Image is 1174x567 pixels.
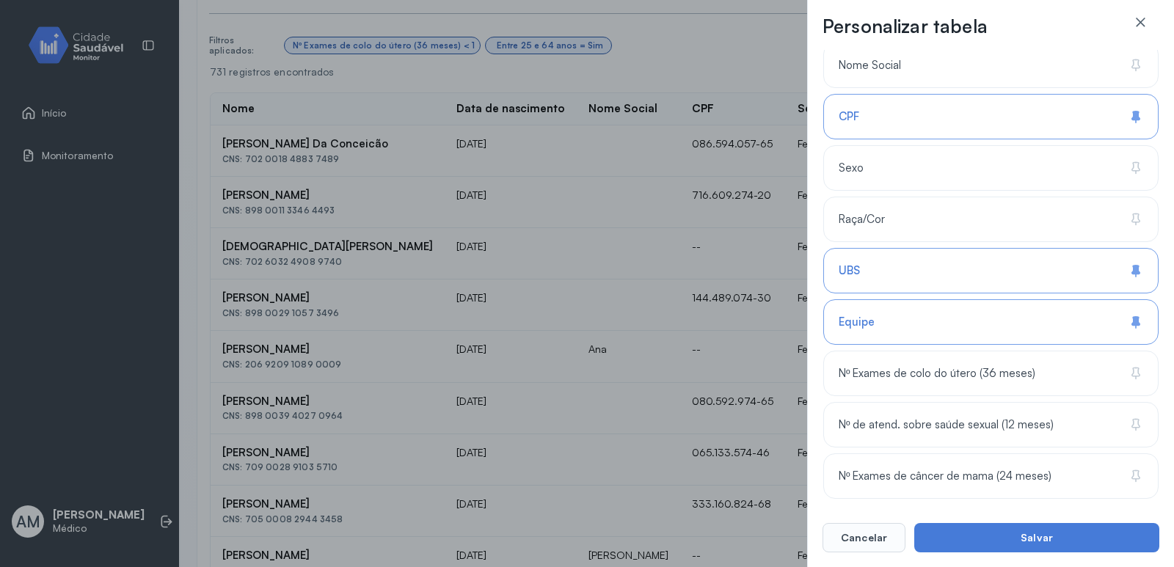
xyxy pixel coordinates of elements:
span: CPF [839,110,859,124]
span: Nº de atend. sobre saúde sexual (12 meses) [839,418,1054,432]
span: Equipe [839,315,875,329]
span: UBS [839,264,860,278]
span: Raça/Cor [839,213,885,227]
span: Nº Exames de câncer de mama (24 meses) [839,469,1051,483]
button: Salvar [914,523,1159,552]
span: Nº Exames de colo do útero (36 meses) [839,367,1035,381]
span: Sexo [839,161,864,175]
span: Nome Social [839,59,901,73]
h3: Personalizar tabela [823,15,988,38]
button: Cancelar [823,523,905,552]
